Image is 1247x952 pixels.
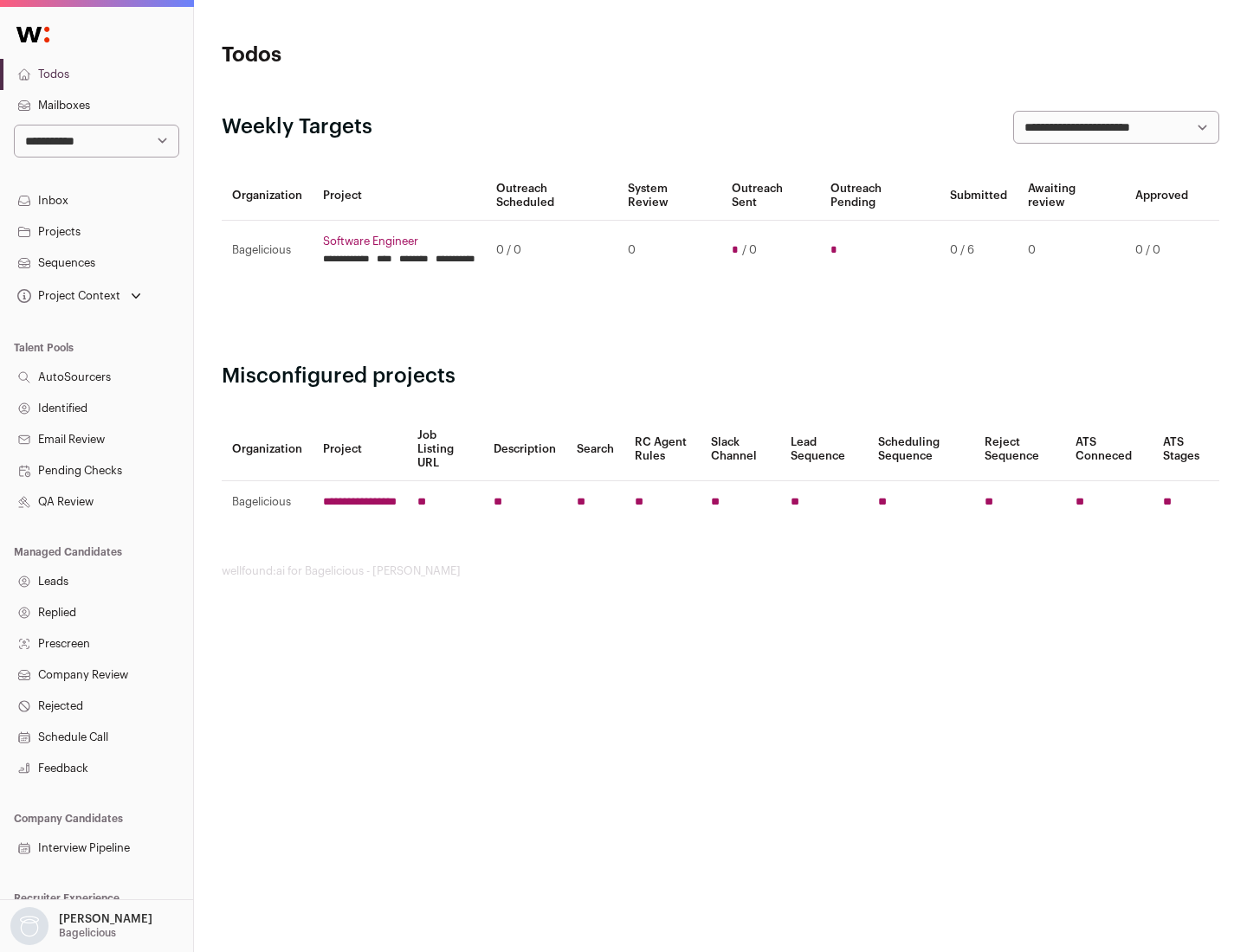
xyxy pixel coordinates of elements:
[974,418,1066,481] th: Reject Sequence
[1065,418,1152,481] th: ATS Conneced
[483,418,566,481] th: Description
[486,171,617,221] th: Outreach Scheduled
[10,907,48,945] img: nopic.png
[313,171,486,221] th: Project
[7,907,156,945] button: Open dropdown
[940,171,1018,221] th: Submitted
[820,171,939,221] th: Outreach Pending
[1125,171,1199,221] th: Approved
[222,171,313,221] th: Organization
[780,418,868,481] th: Lead Sequence
[14,284,145,308] button: Open dropdown
[624,418,700,481] th: RC Agent Rules
[742,243,757,257] span: / 0
[1018,171,1125,221] th: Awaiting review
[222,418,313,481] th: Organization
[617,221,720,280] td: 0
[222,481,313,524] td: Bagelicious
[407,418,483,481] th: Job Listing URL
[940,221,1018,280] td: 0 / 6
[701,418,780,481] th: Slack Channel
[59,912,152,926] p: [PERSON_NAME]
[222,363,1219,390] h2: Misconfigured projects
[486,221,617,280] td: 0 / 0
[1153,418,1219,481] th: ATS Stages
[222,42,554,69] h1: Todos
[59,926,116,940] p: Bagelicious
[868,418,974,481] th: Scheduling Sequence
[323,235,475,248] a: Software Engineer
[313,418,407,481] th: Project
[1018,221,1125,280] td: 0
[721,171,821,221] th: Outreach Sent
[617,171,720,221] th: System Review
[222,564,1219,578] footer: wellfound:ai for Bagelicious - [PERSON_NAME]
[222,113,372,141] h2: Weekly Targets
[14,289,120,303] div: Project Context
[7,17,59,52] img: Wellfound
[566,418,624,481] th: Search
[222,221,313,280] td: Bagelicious
[1125,221,1199,280] td: 0 / 0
